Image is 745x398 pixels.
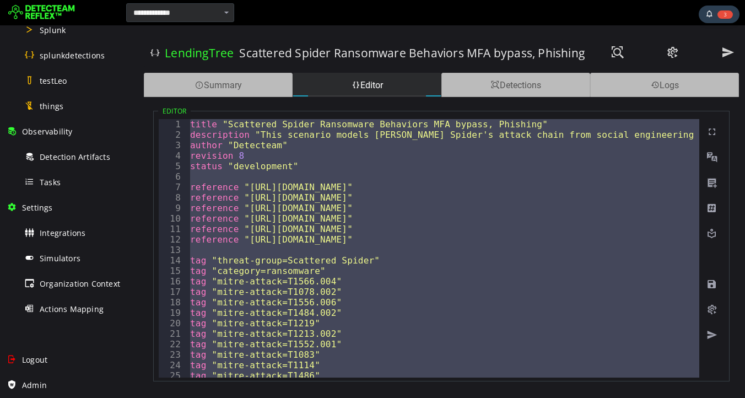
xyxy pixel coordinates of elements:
[155,47,304,72] div: Editor
[21,94,50,104] div: 1
[21,293,50,303] div: 20
[21,251,50,261] div: 16
[22,202,53,213] span: Settings
[22,126,73,137] span: Observability
[21,146,50,157] div: 6
[304,47,452,72] div: Detections
[40,50,105,61] span: splunkdetections
[21,230,50,240] div: 14
[27,20,96,35] h3: LendingTree
[21,136,50,146] div: 5
[21,125,50,136] div: 4
[699,6,739,23] div: Task Notifications
[22,354,47,365] span: Logout
[452,47,601,72] div: Logs
[717,10,733,19] span: 3
[40,177,61,187] span: Tasks
[40,101,63,111] span: things
[21,314,50,324] div: 22
[21,240,50,251] div: 15
[40,25,66,35] span: Splunk
[21,188,50,198] div: 10
[40,278,120,289] span: Organization Context
[22,380,47,390] span: Admin
[21,178,50,188] div: 9
[21,345,50,356] div: 25
[21,324,50,335] div: 23
[21,335,50,345] div: 24
[21,104,50,115] div: 2
[21,219,50,230] div: 13
[40,228,85,238] span: Integrations
[21,167,50,178] div: 8
[101,20,447,35] h3: Scattered Spider Ransomware Behaviors MFA bypass, Phishing
[21,303,50,314] div: 21
[6,47,155,72] div: Summary
[21,209,50,219] div: 12
[8,4,75,21] img: Detecteam logo
[40,253,80,263] span: Simulators
[20,81,53,90] legend: Editor
[40,152,110,162] span: Detection Artifacts
[21,115,50,125] div: 3
[21,157,50,167] div: 7
[21,261,50,272] div: 17
[21,198,50,209] div: 11
[40,304,104,314] span: Actions Mapping
[40,76,67,86] span: testLeo
[21,272,50,282] div: 18
[21,282,50,293] div: 19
